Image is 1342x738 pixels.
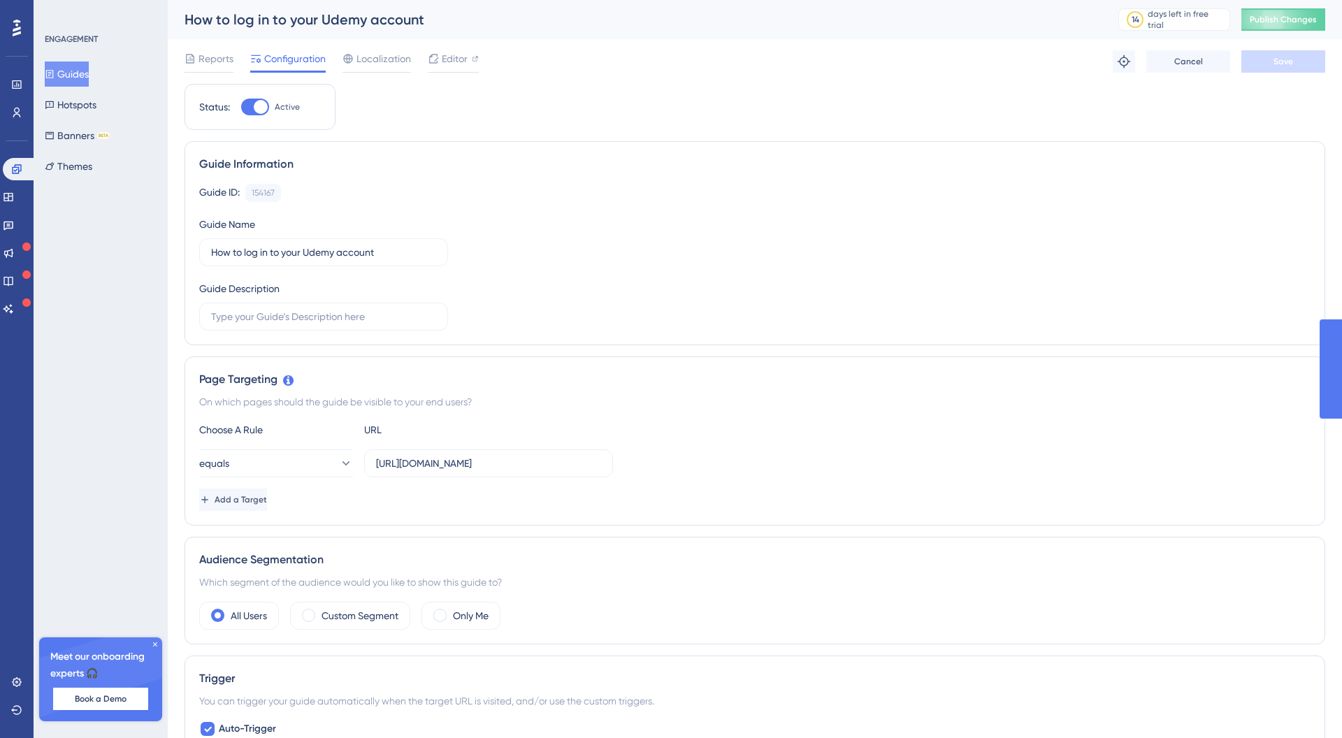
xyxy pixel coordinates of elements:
input: Type your Guide’s Description here [211,309,436,324]
button: Publish Changes [1241,8,1325,31]
button: Themes [45,154,92,179]
div: Status: [199,99,230,115]
span: Auto-Trigger [219,721,276,737]
div: Guide ID: [199,184,240,202]
div: Which segment of the audience would you like to show this guide to? [199,574,1311,591]
span: Editor [442,50,468,67]
input: Type your Guide’s Name here [211,245,436,260]
div: days left in free trial [1148,8,1225,31]
span: Active [275,101,300,113]
span: Cancel [1174,56,1203,67]
span: Localization [356,50,411,67]
button: Cancel [1146,50,1230,73]
div: Guide Name [199,216,255,233]
div: 14 [1132,14,1139,25]
div: URL [364,421,518,438]
span: Book a Demo [75,693,127,704]
div: Audience Segmentation [199,551,1311,568]
div: Guide Information [199,156,1311,173]
span: Publish Changes [1250,14,1317,25]
div: Trigger [199,670,1311,687]
button: Hotspots [45,92,96,117]
span: Configuration [264,50,326,67]
button: Guides [45,61,89,87]
div: BETA [97,132,110,139]
input: yourwebsite.com/path [376,456,601,471]
div: On which pages should the guide be visible to your end users? [199,393,1311,410]
div: Guide Description [199,280,280,297]
div: Page Targeting [199,371,1311,388]
span: Meet our onboarding experts 🎧 [50,649,151,682]
span: Reports [199,50,233,67]
button: Add a Target [199,489,267,511]
span: Add a Target [215,494,267,505]
label: Only Me [453,607,489,624]
div: 154167 [252,187,275,198]
div: ENGAGEMENT [45,34,98,45]
button: Book a Demo [53,688,148,710]
div: Choose A Rule [199,421,353,438]
iframe: UserGuiding AI Assistant Launcher [1283,683,1325,725]
button: BannersBETA [45,123,110,148]
button: equals [199,449,353,477]
label: All Users [231,607,267,624]
label: Custom Segment [322,607,398,624]
span: Save [1274,56,1293,67]
div: How to log in to your Udemy account [185,10,1083,29]
div: You can trigger your guide automatically when the target URL is visited, and/or use the custom tr... [199,693,1311,709]
button: Save [1241,50,1325,73]
span: equals [199,455,229,472]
